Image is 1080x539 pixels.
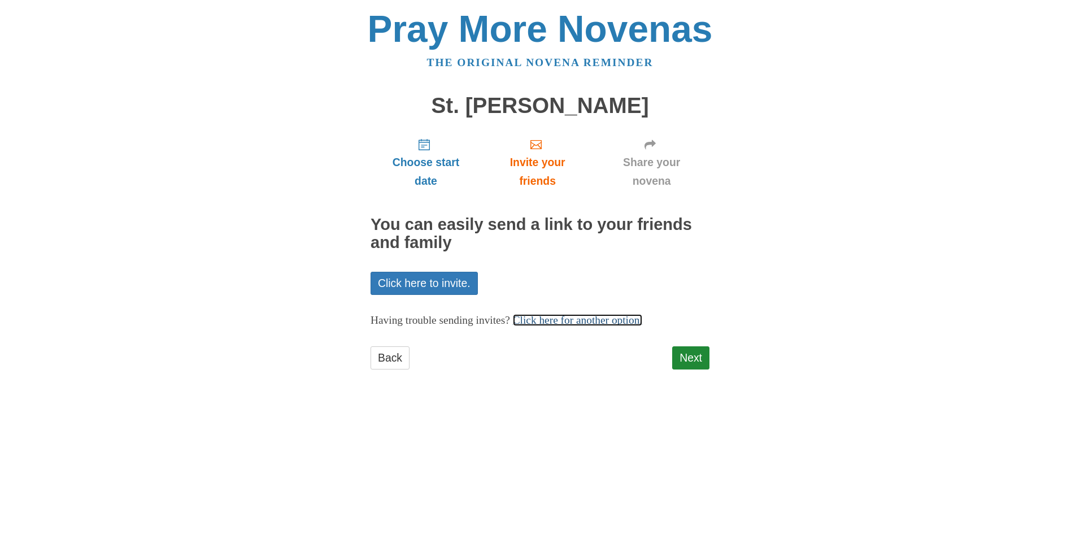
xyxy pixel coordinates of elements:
h1: St. [PERSON_NAME] [371,94,709,118]
a: Share your novena [594,129,709,196]
a: Invite your friends [481,129,594,196]
a: Next [672,346,709,370]
a: The original novena reminder [427,56,654,68]
a: Pray More Novenas [368,8,713,50]
span: Share your novena [605,153,698,190]
span: Choose start date [382,153,470,190]
span: Having trouble sending invites? [371,314,510,326]
a: Click here for another option. [513,314,643,326]
a: Back [371,346,410,370]
a: Click here to invite. [371,272,478,295]
h2: You can easily send a link to your friends and family [371,216,709,252]
span: Invite your friends [493,153,582,190]
a: Choose start date [371,129,481,196]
